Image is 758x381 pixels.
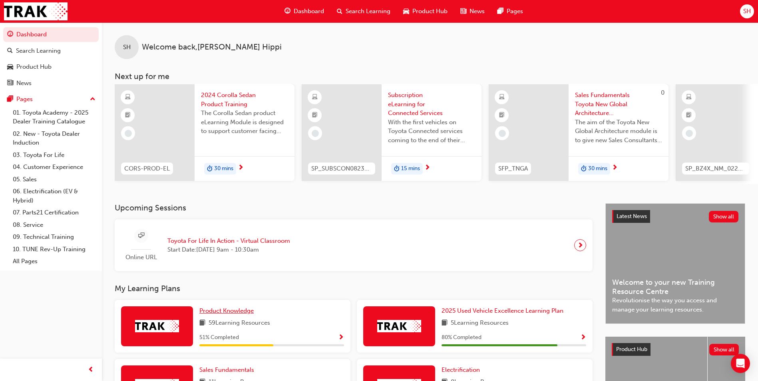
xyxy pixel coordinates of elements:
a: Product Knowledge [199,306,257,316]
div: Product Hub [16,62,52,71]
button: SH [740,4,754,18]
span: sessionType_ONLINE_URL-icon [138,231,144,241]
button: DashboardSearch LearningProduct HubNews [3,26,99,92]
span: book-icon [199,318,205,328]
div: Open Intercom Messenger [731,354,750,373]
span: Product Hub [412,7,448,16]
span: Sales Fundamentals Toyota New Global Architecture eLearning Module [575,91,662,118]
a: car-iconProduct Hub [397,3,454,20]
a: Search Learning [3,44,99,58]
a: 06. Electrification (EV & Hybrid) [10,185,99,206]
a: Online URLToyota For Life In Action - Virtual ClassroomStart Date:[DATE] 9am - 10:30am [121,226,586,265]
span: Show Progress [338,334,344,341]
a: 03. Toyota For Life [10,149,99,161]
span: 2024 Corolla Sedan Product Training [201,91,288,109]
a: Sales Fundamentals [199,365,257,375]
span: SH [743,7,751,16]
a: 10. TUNE Rev-Up Training [10,243,99,256]
span: duration-icon [394,164,400,174]
span: learningRecordVerb_NONE-icon [499,130,506,137]
a: Dashboard [3,27,99,42]
span: booktick-icon [499,110,505,121]
a: CORS-PROD-EL2024 Corolla Sedan Product TrainingThe Corolla Sedan product eLearning Module is desi... [115,84,294,181]
h3: Next up for me [102,72,758,81]
span: Start Date: [DATE] 9am - 10:30am [167,245,290,254]
span: car-icon [7,63,13,71]
a: pages-iconPages [491,3,529,20]
span: 30 mins [214,164,233,173]
a: 2025 Used Vehicle Excellence Learning Plan [442,306,567,316]
span: SP_BZ4X_NM_0224_EL01 [685,164,746,173]
span: search-icon [7,48,13,55]
span: 30 mins [588,164,607,173]
span: car-icon [403,6,409,16]
span: learningResourceType_ELEARNING-icon [499,92,505,103]
span: 5 Learning Resources [451,318,509,328]
span: next-icon [238,165,244,172]
a: Latest NewsShow all [612,210,738,223]
a: SP_SUBSCON0823_ELSubscription eLearning for Connected ServicesWith the first vehicles on Toyota C... [302,84,481,181]
span: booktick-icon [312,110,318,121]
span: booktick-icon [125,110,131,121]
img: Trak [4,2,68,20]
a: guage-iconDashboard [278,3,330,20]
span: Show Progress [580,334,586,341]
span: Subscription eLearning for Connected Services [388,91,475,118]
span: Product Knowledge [199,307,254,314]
span: learningRecordVerb_NONE-icon [125,130,132,137]
span: 0 [661,89,664,96]
a: News [3,76,99,91]
span: Sales Fundamentals [199,366,254,373]
a: 07. Parts21 Certification [10,206,99,219]
span: 80 % Completed [442,333,481,342]
span: 15 mins [401,164,420,173]
a: search-iconSearch Learning [330,3,397,20]
a: Latest NewsShow allWelcome to your new Training Resource CentreRevolutionise the way you access a... [605,203,745,324]
a: Electrification [442,365,483,375]
button: Show all [709,211,739,222]
a: 09. Technical Training [10,231,99,243]
span: pages-icon [7,96,13,103]
span: duration-icon [581,164,587,174]
span: news-icon [460,6,466,16]
span: up-icon [90,94,95,105]
span: booktick-icon [686,110,692,121]
span: learningRecordVerb_NONE-icon [686,130,693,137]
button: Pages [3,92,99,107]
span: News [470,7,485,16]
span: pages-icon [497,6,503,16]
span: Search Learning [346,7,390,16]
div: News [16,79,32,88]
span: Online URL [121,253,161,262]
img: Trak [377,320,421,332]
span: Welcome to your new Training Resource Centre [612,278,738,296]
span: 59 Learning Resources [209,318,270,328]
span: learningResourceType_ELEARNING-icon [125,92,131,103]
span: The Corolla Sedan product eLearning Module is designed to support customer facing sales staff wit... [201,109,288,136]
button: Show Progress [580,333,586,343]
a: 01. Toyota Academy - 2025 Dealer Training Catalogue [10,107,99,128]
a: Product Hub [3,60,99,74]
span: Welcome back , [PERSON_NAME] Hippi [142,43,282,52]
span: Revolutionise the way you access and manage your learning resources. [612,296,738,314]
span: learningRecordVerb_NONE-icon [312,130,319,137]
a: 0SFP_TNGASales Fundamentals Toyota New Global Architecture eLearning ModuleThe aim of the Toyota ... [489,84,668,181]
span: CORS-PROD-EL [124,164,170,173]
span: learningResourceType_ELEARNING-icon [312,92,318,103]
a: news-iconNews [454,3,491,20]
span: duration-icon [207,164,213,174]
span: news-icon [7,80,13,87]
div: Pages [16,95,33,104]
span: With the first vehicles on Toyota Connected services coming to the end of their complimentary per... [388,118,475,145]
span: guage-icon [284,6,290,16]
span: Pages [507,7,523,16]
span: Product Hub [616,346,647,353]
img: Trak [135,320,179,332]
a: 04. Customer Experience [10,161,99,173]
a: Product HubShow all [612,343,739,356]
span: Latest News [617,213,647,220]
div: Search Learning [16,46,61,56]
span: next-icon [577,240,583,251]
span: next-icon [612,165,618,172]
